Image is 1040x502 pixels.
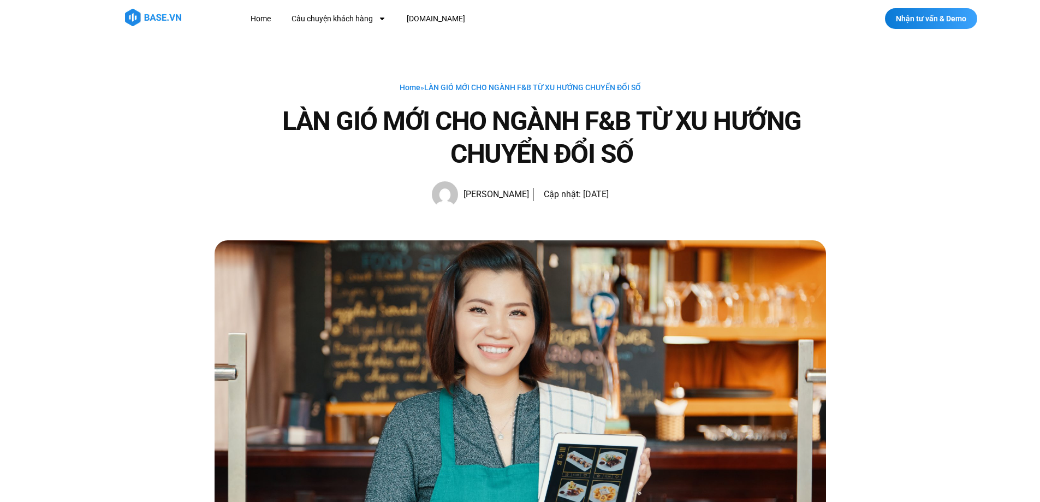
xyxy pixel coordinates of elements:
nav: Menu [242,9,665,29]
a: Nhận tư vấn & Demo [885,8,977,29]
span: Cập nhật: [544,189,581,199]
h1: LÀN GIÓ MỚI CHO NGÀNH F&B TỪ XU HƯỚNG CHUYỂN ĐỔI SỐ [258,105,826,170]
a: [DOMAIN_NAME] [399,9,473,29]
a: Home [242,9,279,29]
a: Picture of Hạnh Hoàng [PERSON_NAME] [432,181,529,208]
span: » [400,83,641,92]
a: Câu chuyện khách hàng [283,9,394,29]
span: [PERSON_NAME] [458,187,529,202]
span: LÀN GIÓ MỚI CHO NGÀNH F&B TỪ XU HƯỚNG CHUYỂN ĐỔI SỐ [424,83,641,92]
span: Nhận tư vấn & Demo [896,15,966,22]
img: Picture of Hạnh Hoàng [432,181,458,208]
a: Home [400,83,420,92]
time: [DATE] [583,189,609,199]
